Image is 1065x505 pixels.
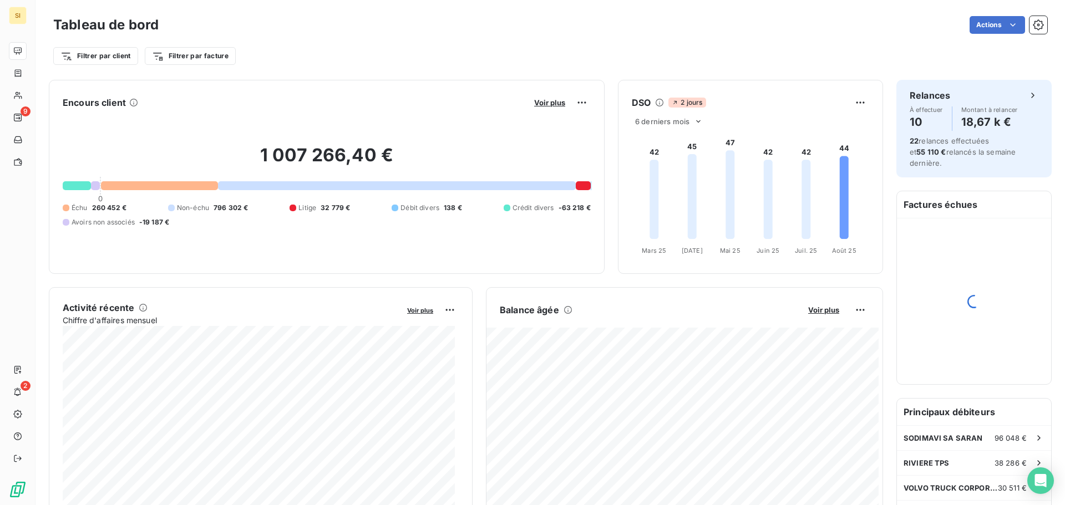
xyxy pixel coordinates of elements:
[910,106,943,113] span: À effectuer
[910,136,919,145] span: 22
[910,89,950,102] h6: Relances
[897,191,1051,218] h6: Factures échues
[98,194,103,203] span: 0
[904,458,950,467] span: RIVIERE TPS
[63,96,126,109] h6: Encours client
[21,381,31,391] span: 2
[321,203,350,213] span: 32 779 €
[145,47,236,65] button: Filtrer par facture
[63,301,134,314] h6: Activité récente
[910,136,1016,167] span: relances effectuées et relancés la semaine dernière.
[559,203,591,213] span: -63 218 €
[757,247,779,254] tspan: Juin 25
[9,7,27,24] div: SI
[961,106,1018,113] span: Montant à relancer
[53,47,138,65] button: Filtrer par client
[531,98,569,108] button: Voir plus
[513,203,554,213] span: Crédit divers
[998,483,1027,492] span: 30 511 €
[298,203,316,213] span: Litige
[214,203,248,213] span: 796 302 €
[832,247,856,254] tspan: Août 25
[92,203,126,213] span: 260 452 €
[404,305,437,315] button: Voir plus
[63,144,591,177] h2: 1 007 266,40 €
[897,399,1051,425] h6: Principaux débiteurs
[995,433,1027,442] span: 96 048 €
[9,109,26,126] a: 9
[904,483,998,492] span: VOLVO TRUCK CORPORATION
[500,303,559,317] h6: Balance âgée
[682,247,703,254] tspan: [DATE]
[916,147,946,156] span: 55 110 €
[21,106,31,116] span: 9
[795,247,817,254] tspan: Juil. 25
[632,96,651,109] h6: DSO
[1027,467,1054,494] div: Open Intercom Messenger
[635,117,689,126] span: 6 derniers mois
[805,305,843,315] button: Voir plus
[961,113,1018,131] h4: 18,67 k €
[9,481,27,498] img: Logo LeanPay
[534,98,565,107] span: Voir plus
[63,314,399,326] span: Chiffre d'affaires mensuel
[400,203,439,213] span: Débit divers
[970,16,1025,34] button: Actions
[72,203,88,213] span: Échu
[668,98,706,108] span: 2 jours
[53,15,159,35] h3: Tableau de bord
[642,247,666,254] tspan: Mars 25
[407,307,433,314] span: Voir plus
[904,433,983,442] span: SODIMAVI SA SARAN
[72,217,135,227] span: Avoirs non associés
[910,113,943,131] h4: 10
[444,203,462,213] span: 138 €
[808,305,839,314] span: Voir plus
[720,247,741,254] tspan: Mai 25
[995,458,1027,467] span: 38 286 €
[177,203,209,213] span: Non-échu
[139,217,169,227] span: -19 187 €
